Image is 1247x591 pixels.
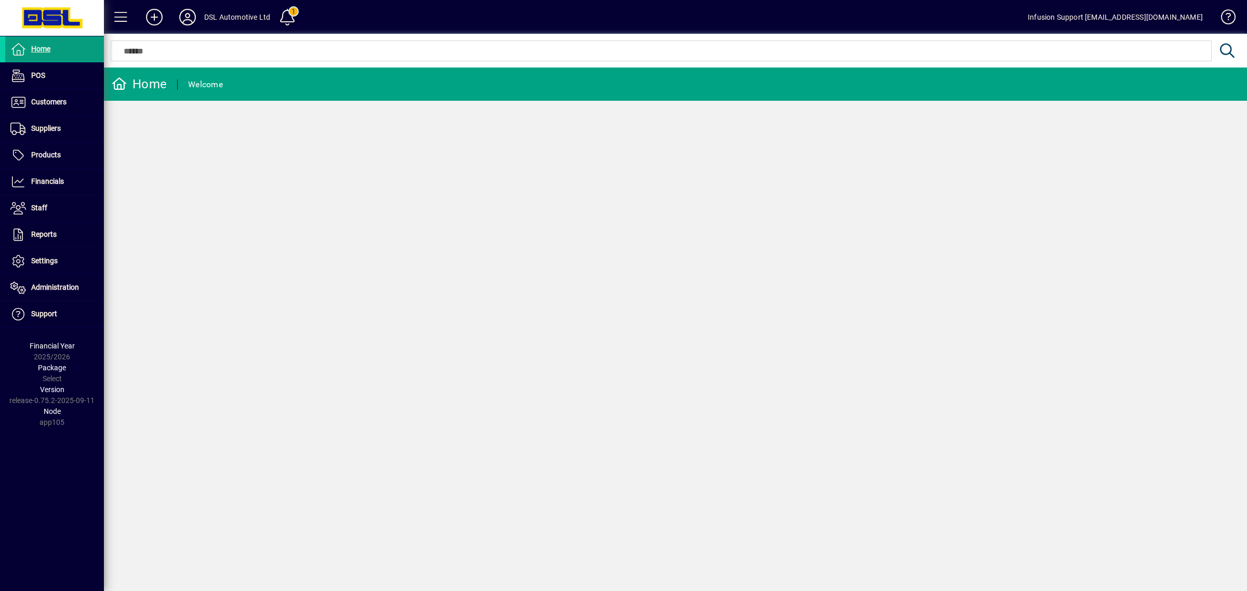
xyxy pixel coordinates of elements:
[5,63,104,89] a: POS
[5,116,104,142] a: Suppliers
[31,310,57,318] span: Support
[188,76,223,93] div: Welcome
[5,169,104,195] a: Financials
[171,8,204,26] button: Profile
[38,364,66,372] span: Package
[5,275,104,301] a: Administration
[44,407,61,415] span: Node
[1213,2,1234,36] a: Knowledge Base
[5,222,104,248] a: Reports
[5,195,104,221] a: Staff
[5,89,104,115] a: Customers
[31,98,67,106] span: Customers
[5,142,104,168] a: Products
[40,385,64,394] span: Version
[31,124,61,132] span: Suppliers
[31,151,61,159] span: Products
[31,204,47,212] span: Staff
[5,301,104,327] a: Support
[204,9,270,25] div: DSL Automotive Ltd
[112,76,167,92] div: Home
[31,177,64,185] span: Financials
[31,283,79,291] span: Administration
[31,230,57,238] span: Reports
[5,248,104,274] a: Settings
[31,45,50,53] span: Home
[138,8,171,26] button: Add
[1028,9,1203,25] div: Infusion Support [EMAIL_ADDRESS][DOMAIN_NAME]
[30,342,75,350] span: Financial Year
[31,71,45,79] span: POS
[31,257,58,265] span: Settings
